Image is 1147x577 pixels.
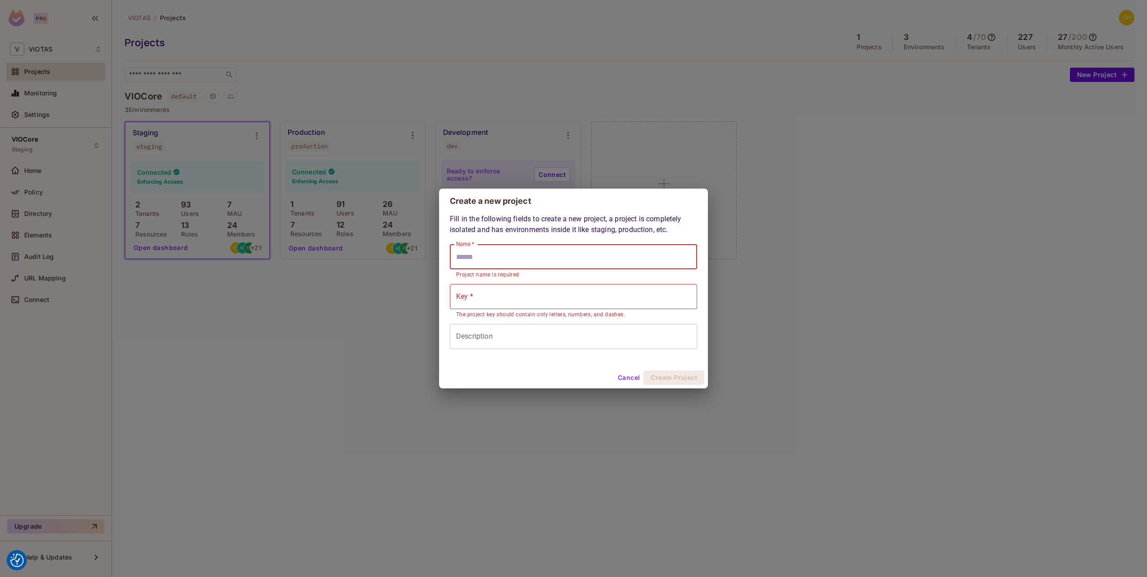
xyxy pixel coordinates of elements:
img: Revisit consent button [10,554,24,567]
div: Fill in the following fields to create a new project, a project is completely isolated and has en... [450,214,697,349]
label: Name * [456,240,474,248]
button: Create Project [643,370,704,385]
p: The project key should contain only letters, numbers, and dashes. [456,310,691,319]
button: Cancel [614,370,643,385]
button: Consent Preferences [10,554,24,567]
h2: Create a new project [439,189,708,214]
p: Project name is required [456,271,691,280]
